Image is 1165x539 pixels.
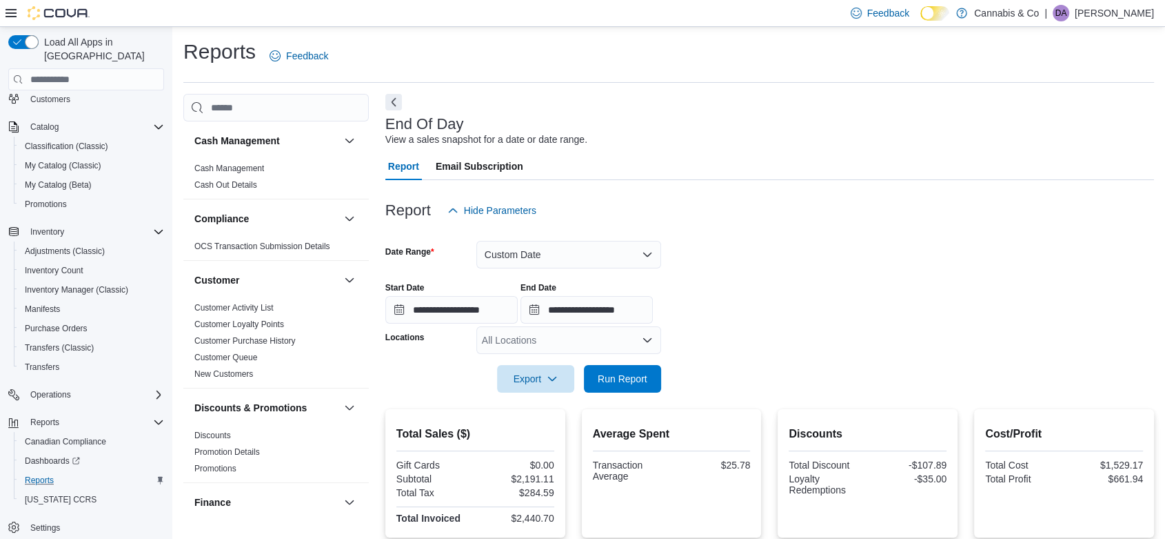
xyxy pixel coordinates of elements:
[14,300,170,319] button: Manifests
[505,365,566,393] span: Export
[19,282,134,298] a: Inventory Manager (Classic)
[19,320,164,337] span: Purchase Orders
[385,246,434,257] label: Date Range
[19,301,65,317] a: Manifests
[19,301,164,317] span: Manifests
[520,282,556,293] label: End Date
[789,426,946,442] h2: Discounts
[183,38,256,66] h1: Reports
[25,284,128,295] span: Inventory Manager (Classic)
[19,320,93,337] a: Purchase Orders
[39,35,164,63] span: Load All Apps in [GEOGRAPHIC_DATA]
[341,272,358,288] button: Customer
[19,340,99,356] a: Transfers (Classic)
[194,134,338,148] button: Cash Management
[286,49,328,63] span: Feedback
[194,241,330,252] span: OCS Transaction Submission Details
[871,473,946,484] div: -$35.00
[19,243,164,259] span: Adjustments (Classic)
[19,243,110,259] a: Adjustments (Classic)
[194,164,264,173] a: Cash Management
[584,365,661,393] button: Run Report
[194,496,338,509] button: Finance
[385,94,402,110] button: Next
[25,475,54,486] span: Reports
[25,119,164,135] span: Catalog
[264,42,334,70] a: Feedback
[194,401,338,415] button: Discounts & Promotions
[19,157,164,174] span: My Catalog (Classic)
[30,94,70,105] span: Customers
[19,472,59,489] a: Reports
[19,138,164,155] span: Classification (Classic)
[194,447,260,458] span: Promotion Details
[1053,5,1069,21] div: Douglas Annan
[19,177,97,193] a: My Catalog (Beta)
[25,386,77,403] button: Operations
[520,296,653,324] input: Press the down key to open a popover containing a calendar.
[19,282,164,298] span: Inventory Manager (Classic)
[194,179,257,190] span: Cash Out Details
[19,138,114,155] a: Classification (Classic)
[194,335,296,346] span: Customer Purchase History
[3,518,170,538] button: Settings
[14,137,170,156] button: Classification (Classic)
[19,433,164,450] span: Canadian Compliance
[598,372,647,386] span: Run Report
[25,246,105,257] span: Adjustments (Classic)
[194,212,338,226] button: Compliance
[396,513,460,524] strong: Total Invoiced
[25,494,97,505] span: [US_STATE] CCRS
[194,242,330,251] a: OCS Transaction Submission Details
[194,525,261,535] a: GL Account Totals
[14,195,170,214] button: Promotions
[19,491,102,508] a: [US_STATE] CCRS
[385,296,518,324] input: Press the down key to open a popover containing a calendar.
[385,332,425,343] label: Locations
[642,335,653,346] button: Open list of options
[194,273,338,287] button: Customer
[436,153,523,180] span: Email Subscription
[194,525,261,536] span: GL Account Totals
[464,204,536,217] span: Hide Parameters
[19,453,164,469] span: Dashboards
[1075,5,1154,21] p: [PERSON_NAME]
[25,141,108,152] span: Classification (Classic)
[25,386,164,403] span: Operations
[194,273,239,287] h3: Customer
[30,522,60,533] span: Settings
[19,157,107,174] a: My Catalog (Classic)
[25,90,164,107] span: Customers
[194,352,257,363] span: Customer Queue
[25,199,67,210] span: Promotions
[19,472,164,489] span: Reports
[789,460,864,471] div: Total Discount
[789,473,864,496] div: Loyalty Redemptions
[497,365,574,393] button: Export
[396,487,472,498] div: Total Tax
[385,116,464,133] h3: End Of Day
[183,427,369,482] div: Discounts & Promotions
[194,320,284,329] a: Customer Loyalty Points
[478,487,554,498] div: $284.59
[194,212,249,226] h3: Compliance
[871,460,946,471] div: -$107.89
[194,369,253,380] span: New Customers
[396,473,472,484] div: Subtotal
[341,210,358,227] button: Compliance
[19,453,85,469] a: Dashboards
[14,175,170,195] button: My Catalog (Beta)
[194,369,253,379] a: New Customers
[14,471,170,490] button: Reports
[985,473,1061,484] div: Total Profit
[3,222,170,242] button: Inventory
[30,417,59,428] span: Reports
[985,460,1061,471] div: Total Cost
[14,280,170,300] button: Inventory Manager (Classic)
[25,304,60,315] span: Manifests
[30,226,64,237] span: Inventory
[25,342,94,353] span: Transfers (Classic)
[14,261,170,280] button: Inventory Count
[1044,5,1047,21] p: |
